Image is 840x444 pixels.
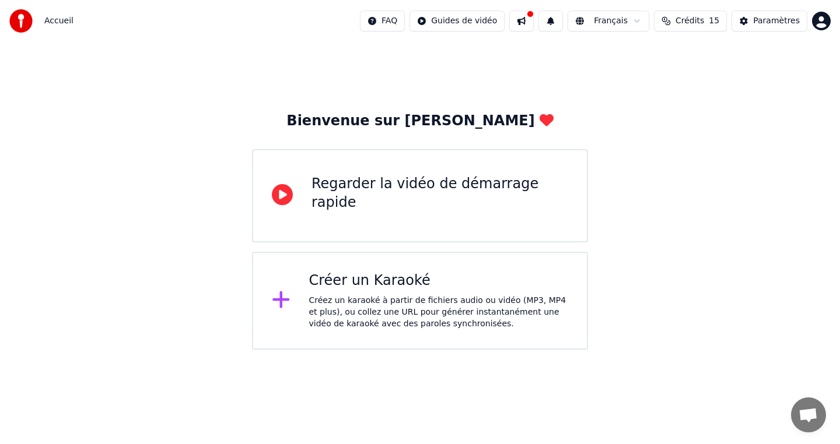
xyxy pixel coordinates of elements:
[309,295,569,330] div: Créez un karaoké à partir de fichiers audio ou vidéo (MP3, MP4 et plus), ou collez une URL pour g...
[311,175,568,212] div: Regarder la vidéo de démarrage rapide
[675,15,704,27] span: Crédits
[309,272,569,290] div: Créer un Karaoké
[44,15,73,27] nav: breadcrumb
[44,15,73,27] span: Accueil
[731,10,807,31] button: Paramètres
[791,397,826,432] div: Ouvrir le chat
[654,10,727,31] button: Crédits15
[286,112,553,131] div: Bienvenue sur [PERSON_NAME]
[9,9,33,33] img: youka
[709,15,719,27] span: 15
[360,10,405,31] button: FAQ
[409,10,505,31] button: Guides de vidéo
[753,15,800,27] div: Paramètres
